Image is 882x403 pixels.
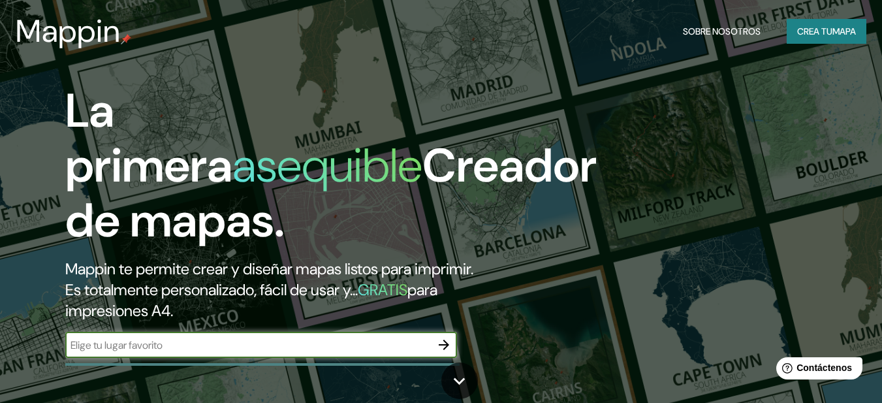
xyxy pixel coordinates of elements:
font: GRATIS [358,280,407,300]
font: mapa [832,25,856,37]
button: Crea tumapa [787,19,866,44]
font: Crea tu [797,25,832,37]
font: Sobre nosotros [683,25,761,37]
font: para impresiones A4. [65,280,437,321]
font: La primera [65,80,232,196]
font: Mappin [16,10,121,52]
font: Creador de mapas. [65,135,597,251]
font: Es totalmente personalizado, fácil de usar y... [65,280,358,300]
font: Mappin te permite crear y diseñar mapas listos para imprimir. [65,259,473,279]
img: pin de mapeo [121,34,131,44]
button: Sobre nosotros [678,19,766,44]
iframe: Lanzador de widgets de ayuda [766,352,868,389]
font: asequible [232,135,422,196]
input: Elige tu lugar favorito [65,338,431,353]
